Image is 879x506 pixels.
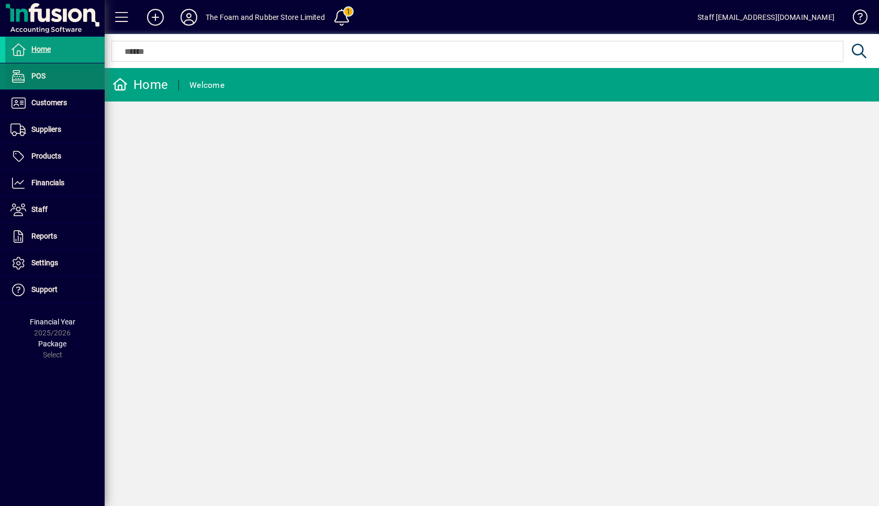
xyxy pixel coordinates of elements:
[5,197,105,223] a: Staff
[189,77,224,94] div: Welcome
[5,143,105,170] a: Products
[31,125,61,133] span: Suppliers
[206,9,325,26] div: The Foam and Rubber Store Limited
[5,63,105,89] a: POS
[31,72,46,80] span: POS
[31,232,57,240] span: Reports
[112,76,168,93] div: Home
[5,117,105,143] a: Suppliers
[30,318,75,326] span: Financial Year
[31,152,61,160] span: Products
[697,9,835,26] div: Staff [EMAIL_ADDRESS][DOMAIN_NAME]
[31,45,51,53] span: Home
[31,178,64,187] span: Financials
[31,205,48,213] span: Staff
[5,223,105,250] a: Reports
[5,90,105,116] a: Customers
[31,98,67,107] span: Customers
[172,8,206,27] button: Profile
[5,250,105,276] a: Settings
[31,285,58,294] span: Support
[845,2,866,36] a: Knowledge Base
[31,258,58,267] span: Settings
[139,8,172,27] button: Add
[38,340,66,348] span: Package
[5,277,105,303] a: Support
[5,170,105,196] a: Financials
